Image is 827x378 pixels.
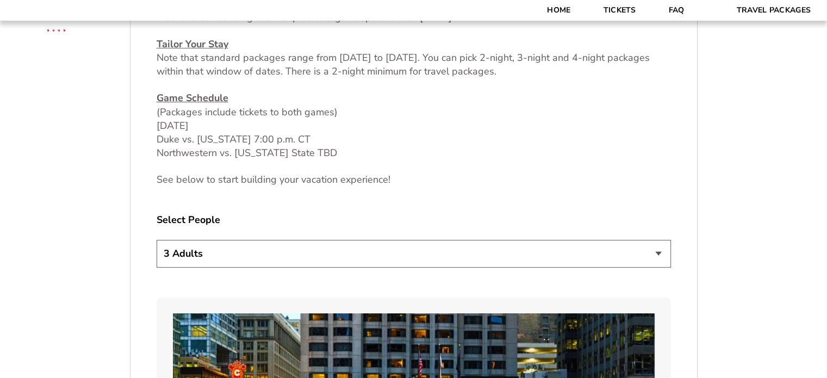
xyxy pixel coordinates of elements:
u: Game Schedule [157,91,228,104]
span: See below to start building your vacation experience! [157,173,390,186]
u: Tailor Your Stay [157,38,228,51]
label: Select People [157,213,671,227]
p: Note that standard packages range from [DATE] to [DATE]. You can pick 2-night, 3-night and 4-nigh... [157,38,671,79]
img: CBS Sports Thanksgiving Classic [33,5,80,53]
p: (Packages include tickets to both games) [DATE] Duke vs. [US_STATE] 7:00 p.m. CT Northwestern vs.... [157,91,671,160]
